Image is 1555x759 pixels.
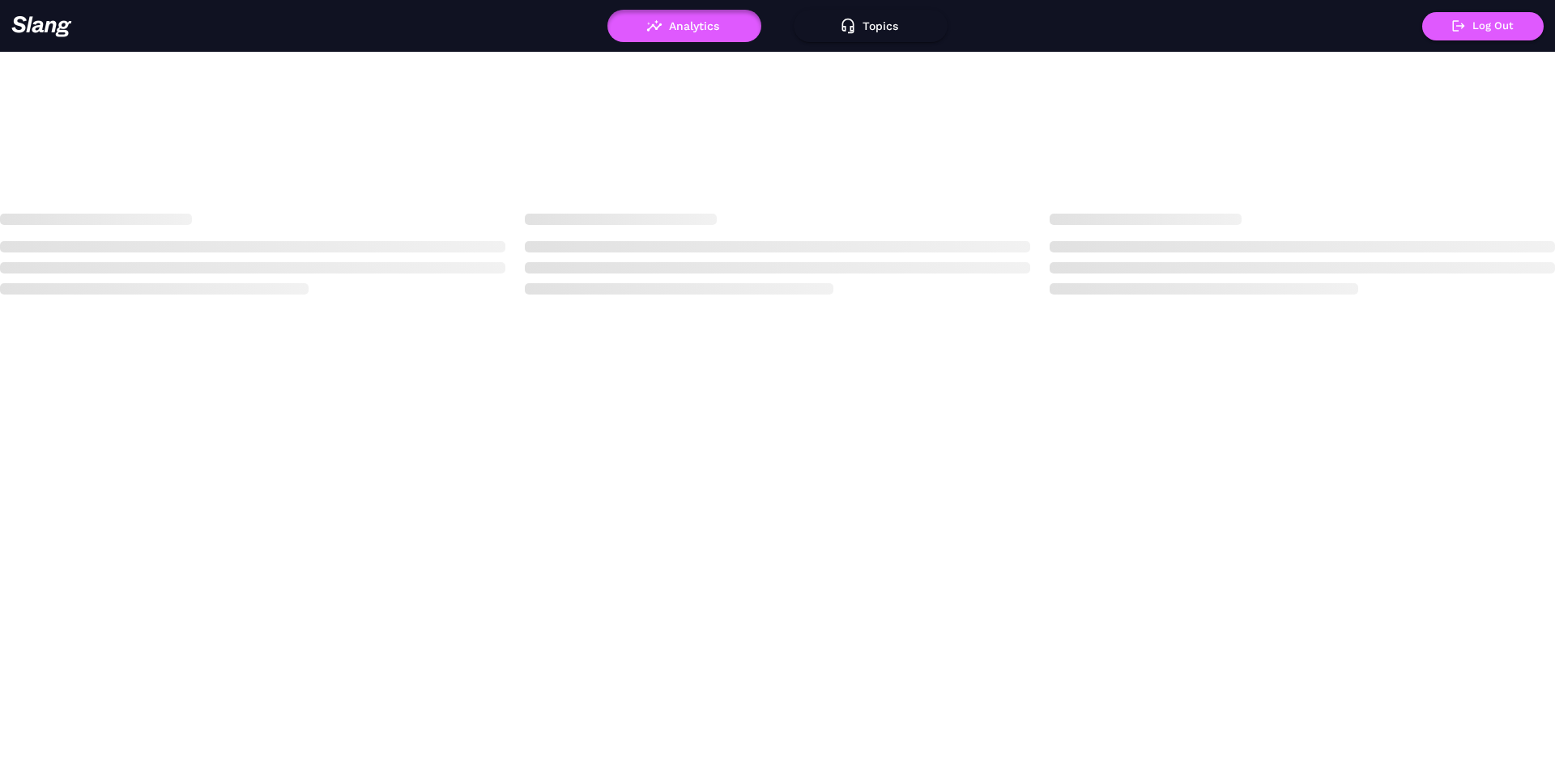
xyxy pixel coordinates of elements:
[794,10,948,42] button: Topics
[607,10,761,42] button: Analytics
[11,15,72,37] img: 623511267c55cb56e2f2a487_logo2.png
[1422,12,1544,40] button: Log Out
[607,19,761,31] a: Analytics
